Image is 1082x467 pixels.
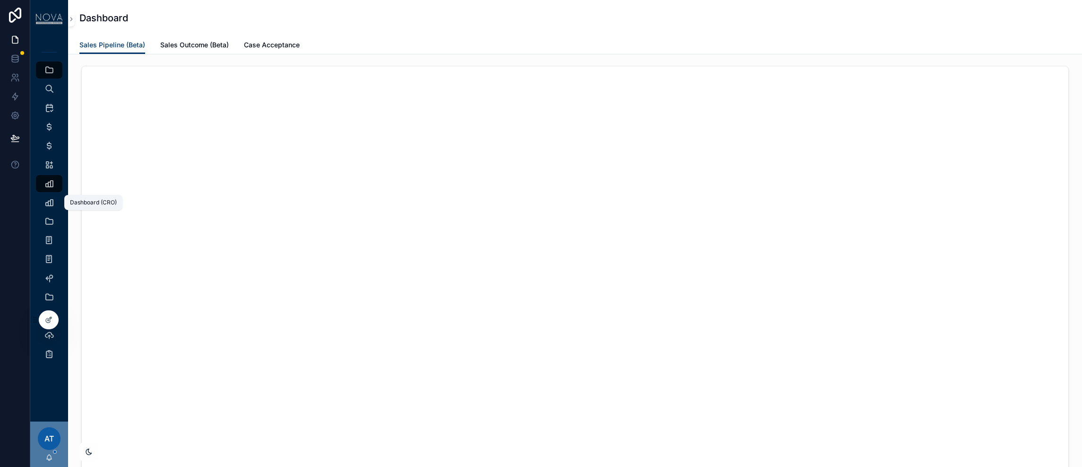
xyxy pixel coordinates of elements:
[160,40,229,50] span: Sales Outcome (Beta)
[36,8,62,30] img: App logo
[44,433,54,444] span: AT
[244,40,300,50] span: Case Acceptance
[160,36,229,55] a: Sales Outcome (Beta)
[79,40,145,50] span: Sales Pipeline (Beta)
[79,11,128,25] h1: Dashboard
[30,38,68,375] div: scrollable content
[79,36,145,54] a: Sales Pipeline (Beta)
[244,36,300,55] a: Case Acceptance
[70,199,117,206] div: Dashboard (CRO)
